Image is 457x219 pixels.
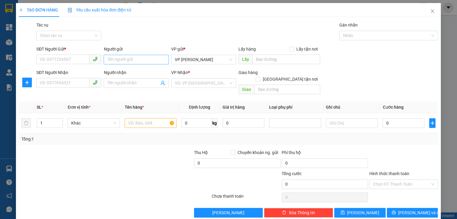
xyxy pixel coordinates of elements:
span: Tên hàng [125,105,144,109]
div: Chưa thanh toán [211,193,281,203]
span: printer [392,210,396,215]
div: VP gửi [171,46,236,52]
span: delete [282,210,286,215]
span: Khác [71,119,116,128]
th: Loại phụ phí [267,101,323,113]
label: Hình thức thanh toán [369,171,409,176]
div: SĐT Người Nhận [37,69,101,76]
button: deleteXóa Thông tin [264,208,333,217]
div: Tổng: 1 [21,136,177,142]
span: [PERSON_NAME] [213,209,245,216]
label: Gán nhãn [339,23,358,27]
span: VP Nhận [171,70,188,75]
img: icon [68,8,72,13]
span: phone [93,80,98,85]
button: printer[PERSON_NAME] và In [387,208,438,217]
span: Yêu cầu xuất hóa đơn điện tử [68,8,131,12]
span: [PERSON_NAME] và In [398,209,440,216]
span: kg [212,118,218,128]
span: Giao hàng [238,70,258,75]
span: Định lượng [189,105,210,109]
input: VD: Bàn, Ghế [125,118,177,128]
span: user-add [160,81,165,85]
div: Người nhận [104,69,169,76]
div: Phí thu hộ [282,149,368,158]
input: 0 [223,118,265,128]
span: Lấy [238,54,252,64]
div: Người gửi [104,46,169,52]
span: [PERSON_NAME] [347,209,379,216]
span: plus [23,80,32,85]
span: save [340,210,345,215]
span: Giao [238,85,254,94]
span: [GEOGRAPHIC_DATA] tận nơi [260,76,320,82]
input: Dọc đường [254,85,320,94]
th: Ghi chú [323,101,380,113]
span: Đơn vị tính [68,105,90,109]
span: Giá trị hàng [223,105,245,109]
span: Chuyển khoản ng. gửi [235,149,280,156]
button: [PERSON_NAME] [194,208,263,217]
label: Tác vụ [37,23,49,27]
input: Dọc đường [252,54,320,64]
button: plus [429,118,435,128]
button: plus [22,78,32,87]
span: Tổng cước [282,171,301,176]
input: Ghi Chú [326,118,378,128]
span: TẠO ĐƠN HÀNG [19,8,58,12]
button: Close [424,3,441,20]
span: Lấy tận nơi [294,46,320,52]
span: close [430,9,435,14]
button: save[PERSON_NAME] [334,208,386,217]
span: plus [19,8,23,12]
span: plus [429,121,435,125]
span: Xóa Thông tin [289,209,315,216]
span: SL [37,105,42,109]
button: delete [21,118,31,128]
span: phone [93,57,98,61]
span: Cước hàng [383,105,404,109]
span: VP Hoàng Liệt [175,55,232,64]
div: SĐT Người Gửi [37,46,101,52]
span: Thu Hộ [194,150,208,155]
span: Lấy hàng [238,47,256,51]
